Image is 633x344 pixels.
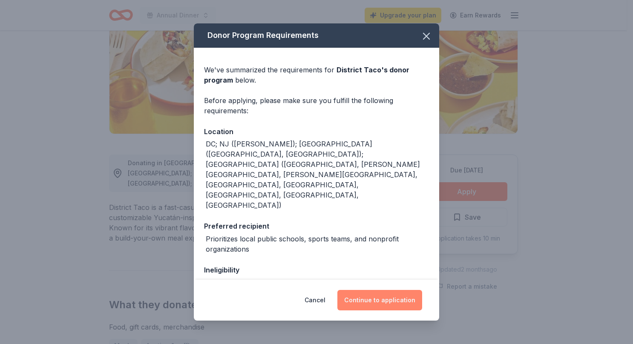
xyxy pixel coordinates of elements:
[204,95,429,116] div: Before applying, please make sure you fulfill the following requirements:
[204,65,429,85] div: We've summarized the requirements for below.
[204,126,429,137] div: Location
[206,234,429,254] div: Prioritizes local public schools, sports teams, and nonprofit organizations
[194,23,439,48] div: Donor Program Requirements
[206,277,429,298] div: Organizations that represent partisan values; Religious organizations; Fraternal organizations; I...
[337,290,422,310] button: Continue to application
[305,290,325,310] button: Cancel
[206,139,429,210] div: DC; NJ ([PERSON_NAME]); [GEOGRAPHIC_DATA] ([GEOGRAPHIC_DATA], [GEOGRAPHIC_DATA]); [GEOGRAPHIC_DAT...
[204,264,429,275] div: Ineligibility
[204,221,429,232] div: Preferred recipient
